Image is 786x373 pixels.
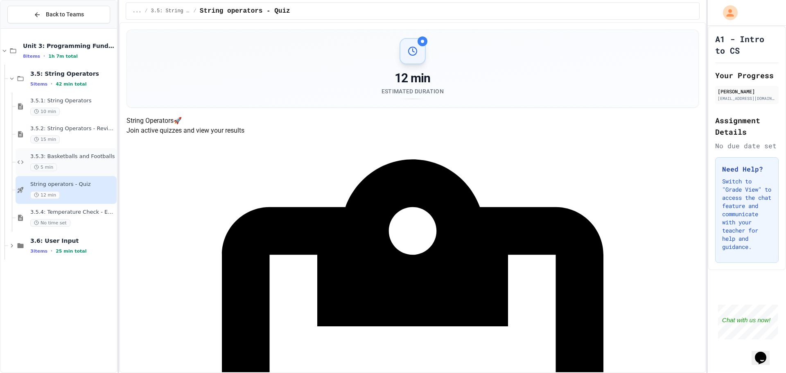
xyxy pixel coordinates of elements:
span: Unit 3: Programming Fundamentals [23,42,115,50]
div: [PERSON_NAME] [718,88,776,95]
div: 12 min [382,71,444,86]
span: ... [133,8,142,14]
iframe: chat widget [752,340,778,365]
div: My Account [714,3,740,22]
span: No time set [30,219,70,227]
span: 3.5.4: Temperature Check - Exit Ticket [30,209,115,216]
span: • [43,53,45,59]
span: 12 min [30,191,60,199]
span: 10 min [30,108,60,115]
div: [EMAIL_ADDRESS][DOMAIN_NAME] [718,95,776,102]
div: No due date set [715,141,779,151]
p: Switch to "Grade View" to access the chat feature and communicate with your teacher for help and ... [722,177,772,251]
span: 5 items [30,81,47,87]
span: 3.5.2: String Operators - Review [30,125,115,132]
h2: Assignment Details [715,115,779,138]
h2: Your Progress [715,70,779,81]
h4: String Operators 🚀 [126,116,699,126]
span: 3.5.3: Basketballs and Footballs [30,153,115,160]
span: / [145,8,147,14]
span: 15 min [30,136,60,143]
span: 3 items [30,249,47,254]
span: 5 min [30,163,57,171]
h1: A1 - Intro to CS [715,33,779,56]
span: 3.5: String Operators [151,8,190,14]
span: String operators - Quiz [30,181,115,188]
h3: Need Help? [722,164,772,174]
span: / [194,8,196,14]
span: 3.6: User Input [30,237,115,244]
span: 1h 7m total [48,54,78,59]
iframe: chat widget [718,305,778,339]
div: Estimated Duration [382,87,444,95]
span: Back to Teams [46,10,84,19]
span: 3.5.1: String Operators [30,97,115,104]
span: 25 min total [56,249,86,254]
span: 8 items [23,54,40,59]
p: Join active quizzes and view your results [126,126,699,136]
span: • [51,248,52,254]
span: • [51,81,52,87]
button: Back to Teams [7,6,110,23]
span: 42 min total [56,81,86,87]
span: String operators - Quiz [200,6,290,16]
span: 3.5: String Operators [30,70,115,77]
